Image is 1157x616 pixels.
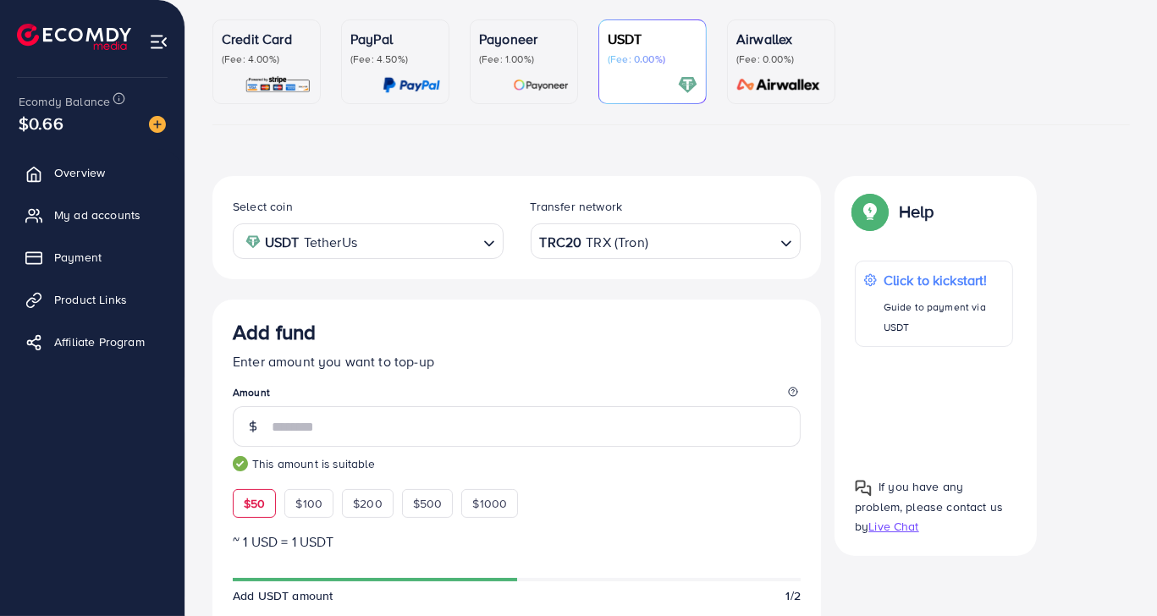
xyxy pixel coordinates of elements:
a: Payment [13,240,172,274]
p: Credit Card [222,29,311,49]
img: card [245,75,311,95]
iframe: Chat [1085,540,1144,603]
span: $0.66 [19,111,63,135]
p: (Fee: 0.00%) [608,52,697,66]
img: Popup guide [855,480,872,497]
span: TRX (Tron) [586,230,648,255]
p: PayPal [350,29,440,49]
span: My ad accounts [54,206,140,223]
span: Ecomdy Balance [19,93,110,110]
span: Payment [54,249,102,266]
img: coin [245,234,261,250]
img: card [383,75,440,95]
input: Search for option [650,228,774,255]
p: (Fee: 1.00%) [479,52,569,66]
img: guide [233,456,248,471]
p: Guide to payment via USDT [884,297,1004,338]
a: Overview [13,156,172,190]
p: Enter amount you want to top-up [233,351,801,371]
a: Affiliate Program [13,325,172,359]
p: (Fee: 4.50%) [350,52,440,66]
span: Live Chat [868,518,918,535]
img: card [678,75,697,95]
span: Product Links [54,291,127,308]
span: If you have any problem, please contact us by [855,478,1003,534]
p: Help [899,201,934,222]
span: $200 [353,495,383,512]
p: (Fee: 4.00%) [222,52,311,66]
img: image [149,116,166,133]
p: Click to kickstart! [884,270,1004,290]
span: Add USDT amount [233,587,333,604]
span: $500 [413,495,443,512]
h3: Add fund [233,320,316,344]
small: This amount is suitable [233,455,801,472]
p: ~ 1 USD = 1 USDT [233,531,801,552]
strong: TRC20 [540,230,582,255]
label: Transfer network [531,198,623,215]
a: Product Links [13,283,172,316]
div: Search for option [233,223,504,258]
span: Affiliate Program [54,333,145,350]
span: $100 [295,495,322,512]
img: Popup guide [855,196,885,227]
img: card [513,75,569,95]
span: $1000 [472,495,507,512]
span: $50 [244,495,265,512]
div: Search for option [531,223,802,258]
input: Search for option [362,228,477,255]
strong: USDT [265,230,300,255]
span: 1/2 [786,587,801,604]
span: Overview [54,164,105,181]
img: card [731,75,826,95]
span: TetherUs [304,230,357,255]
img: menu [149,32,168,52]
label: Select coin [233,198,293,215]
p: Airwallex [736,29,826,49]
a: My ad accounts [13,198,172,232]
img: logo [17,24,131,50]
p: Payoneer [479,29,569,49]
p: USDT [608,29,697,49]
p: (Fee: 0.00%) [736,52,826,66]
legend: Amount [233,385,801,406]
